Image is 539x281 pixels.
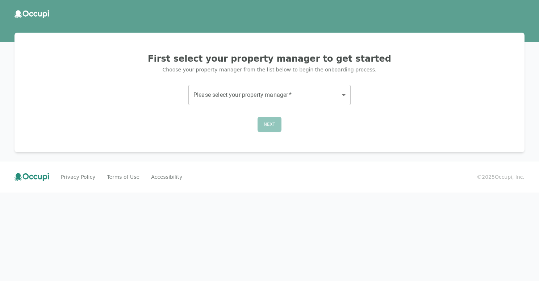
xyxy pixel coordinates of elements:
a: Terms of Use [107,173,139,181]
small: © 2025 Occupi, Inc. [477,173,525,181]
a: Privacy Policy [61,173,95,181]
p: Choose your property manager from the list below to begin the onboarding process. [23,66,516,73]
h2: First select your property manager to get started [23,53,516,65]
a: Accessibility [151,173,182,181]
